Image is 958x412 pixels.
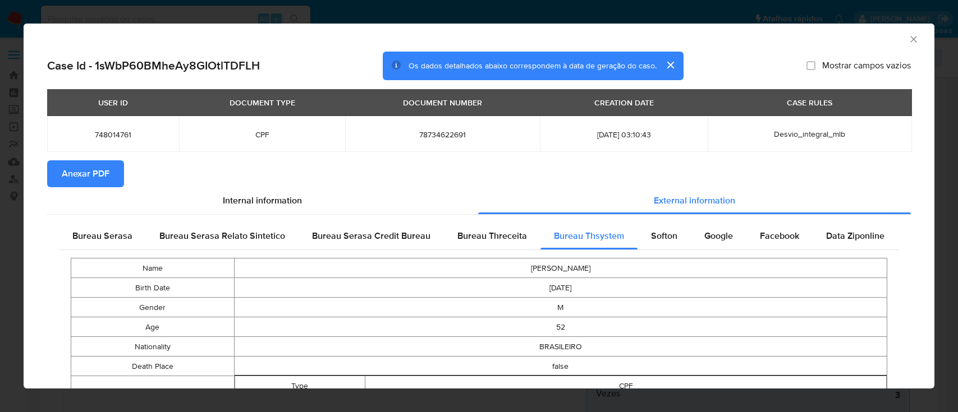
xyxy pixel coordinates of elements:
[234,258,887,278] td: [PERSON_NAME]
[654,194,735,207] span: External information
[71,258,235,278] td: Name
[234,357,887,376] td: false
[235,376,365,396] td: Type
[359,129,526,140] span: 78734622691
[71,317,235,337] td: Age
[588,93,661,112] div: CREATION DATE
[312,229,430,242] span: Bureau Serasa Credit Bureau
[61,129,166,140] span: 748014761
[234,298,887,317] td: M
[91,93,135,112] div: USER ID
[71,278,235,298] td: Birth Date
[365,376,887,396] td: CPF
[409,60,657,71] span: Os dados detalhados abaixo correspondem à data de geração do caso.
[234,317,887,337] td: 52
[47,58,260,73] h2: Case Id - 1sWbP60BMheAy8GIOtlTDFLH
[223,194,302,207] span: Internal information
[553,129,694,140] span: [DATE] 03:10:43
[71,298,235,317] td: Gender
[396,93,489,112] div: DOCUMENT NUMBER
[59,223,899,249] div: Detailed external info
[72,229,132,242] span: Bureau Serasa
[651,229,677,242] span: Softon
[554,229,624,242] span: Bureau Thsystem
[760,229,799,242] span: Facebook
[234,337,887,357] td: BRASILEIRO
[71,357,235,376] td: Death Place
[62,161,109,186] span: Anexar PDF
[806,61,815,70] input: Mostrar campos vazios
[822,60,911,71] span: Mostrar campos vazios
[223,93,302,112] div: DOCUMENT TYPE
[159,229,285,242] span: Bureau Serasa Relato Sintetico
[826,229,884,242] span: Data Ziponline
[47,187,911,214] div: Detailed info
[774,128,845,140] span: Desvio_integral_mlb
[704,229,733,242] span: Google
[657,52,684,78] button: cerrar
[24,24,934,388] div: closure-recommendation-modal
[71,337,235,357] td: Nationality
[47,160,124,187] button: Anexar PDF
[234,278,887,298] td: [DATE]
[192,129,332,140] span: CPF
[780,93,839,112] div: CASE RULES
[908,34,918,44] button: Fechar a janela
[457,229,527,242] span: Bureau Threceita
